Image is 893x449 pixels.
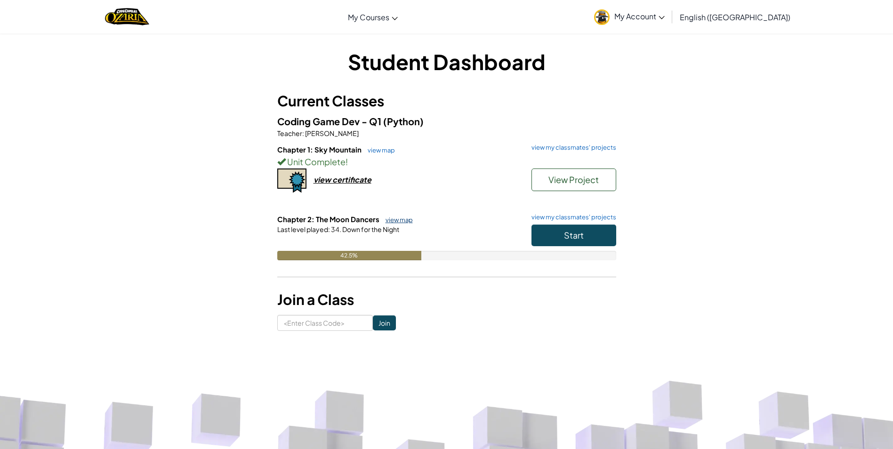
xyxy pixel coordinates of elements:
span: Chapter 2: The Moon Dancers [277,215,381,224]
img: avatar [594,9,610,25]
img: Home [105,7,149,26]
span: Coding Game Dev - Q1 [277,115,383,127]
span: [PERSON_NAME] [304,129,359,137]
span: Down for the Night [341,225,399,233]
h3: Join a Class [277,289,616,310]
span: : [328,225,330,233]
span: Unit Complete [286,156,346,167]
a: Ozaria by CodeCombat logo [105,7,149,26]
a: view my classmates' projects [527,214,616,220]
img: certificate-icon.png [277,168,306,193]
input: Join [373,315,396,330]
button: Start [531,224,616,246]
span: Start [564,230,584,241]
a: English ([GEOGRAPHIC_DATA]) [675,4,795,30]
a: view map [363,146,395,154]
h1: Student Dashboard [277,47,616,76]
span: Last level played [277,225,328,233]
span: 34. [330,225,341,233]
span: : [302,129,304,137]
div: 42.5% [277,251,421,260]
span: My Courses [348,12,389,22]
a: view my classmates' projects [527,144,616,151]
input: <Enter Class Code> [277,315,373,331]
div: view certificate [314,175,371,184]
span: English ([GEOGRAPHIC_DATA]) [680,12,790,22]
h3: Current Classes [277,90,616,112]
a: view certificate [277,175,371,184]
span: ! [346,156,348,167]
span: Teacher [277,129,302,137]
span: (Python) [383,115,424,127]
span: View Project [548,174,599,185]
a: view map [381,216,413,224]
button: View Project [531,168,616,191]
a: My Courses [343,4,402,30]
span: My Account [614,11,665,21]
a: My Account [589,2,669,32]
span: Chapter 1: Sky Mountain [277,145,363,154]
